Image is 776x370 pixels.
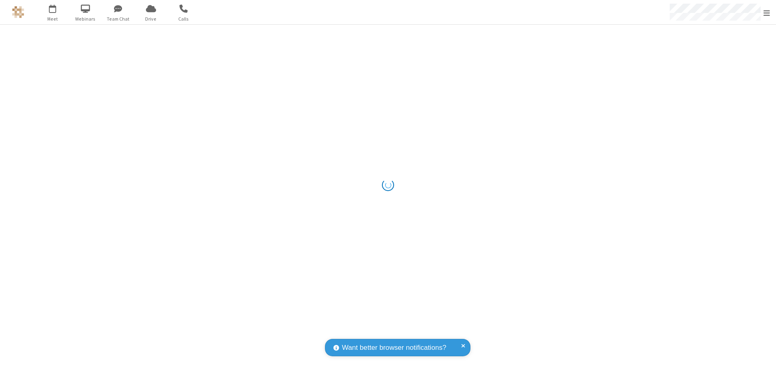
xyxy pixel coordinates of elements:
[169,15,199,23] span: Calls
[342,343,446,353] span: Want better browser notifications?
[12,6,24,18] img: QA Selenium DO NOT DELETE OR CHANGE
[103,15,133,23] span: Team Chat
[38,15,68,23] span: Meet
[136,15,166,23] span: Drive
[70,15,101,23] span: Webinars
